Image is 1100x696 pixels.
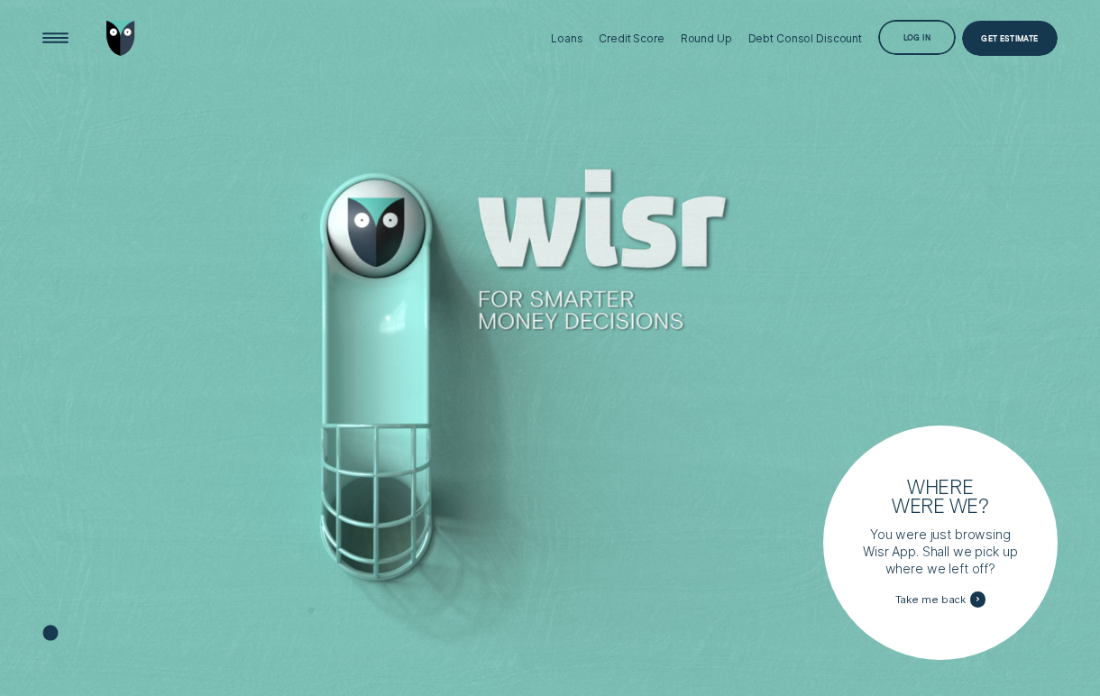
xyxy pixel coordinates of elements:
h3: Where were we? [884,477,997,516]
p: You were just browsing Wisr App. Shall we pick up where we left off? [863,526,1018,578]
div: Credit Score [599,32,665,45]
img: Wisr [106,21,135,56]
button: Open Menu [38,21,73,56]
span: Take me back [895,593,967,606]
a: Where were we?You were just browsing Wisr App. Shall we pick up where we left off?Take me back [823,426,1058,660]
div: Round Up [681,32,732,45]
button: Log in [878,20,956,55]
div: Loans [551,32,582,45]
div: Debt Consol Discount [748,32,863,45]
a: Get Estimate [962,21,1058,56]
